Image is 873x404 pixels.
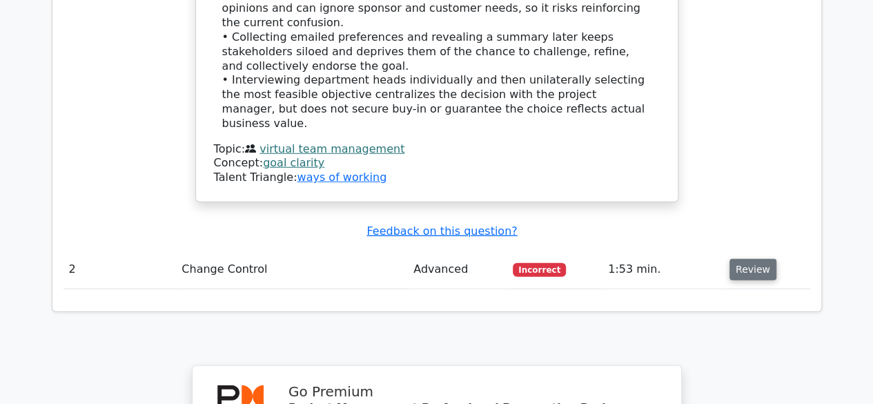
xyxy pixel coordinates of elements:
[297,171,386,184] a: ways of working
[513,263,566,277] span: Incorrect
[263,156,324,169] a: goal clarity
[259,142,404,155] a: virtual team management
[729,259,776,280] button: Review
[63,250,177,289] td: 2
[176,250,408,289] td: Change Control
[214,156,660,171] div: Concept:
[408,250,507,289] td: Advanced
[366,224,517,238] a: Feedback on this question?
[214,142,660,157] div: Topic:
[214,142,660,185] div: Talent Triangle:
[602,250,724,289] td: 1:53 min.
